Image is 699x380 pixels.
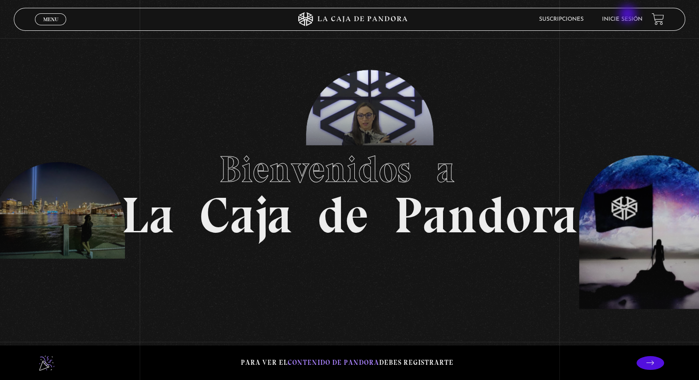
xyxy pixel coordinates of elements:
p: Para ver el debes registrarte [241,357,454,369]
span: Menu [43,17,58,22]
a: Inicie sesión [602,17,642,22]
span: Bienvenidos a [219,147,480,191]
span: contenido de Pandora [288,358,379,367]
h1: La Caja de Pandora [121,139,578,241]
span: Cerrar [40,24,62,30]
a: Suscripciones [539,17,584,22]
a: View your shopping cart [652,13,664,25]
